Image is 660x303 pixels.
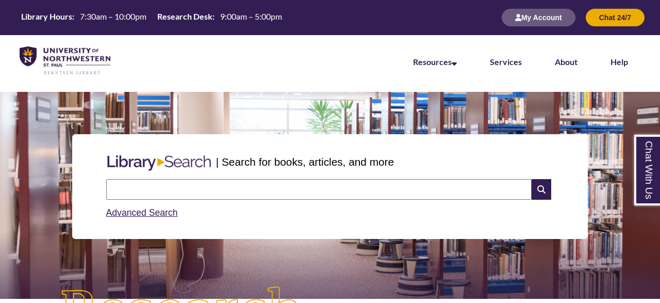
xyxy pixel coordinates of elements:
[17,11,286,25] a: Hours Today
[17,11,76,22] th: Library Hours:
[502,9,575,26] button: My Account
[532,179,551,200] i: Search
[490,57,522,67] a: Services
[586,9,645,26] button: Chat 24/7
[153,11,216,22] th: Research Desk:
[220,11,282,21] span: 9:00am – 5:00pm
[610,57,628,67] a: Help
[502,13,575,22] a: My Account
[17,11,286,24] table: Hours Today
[413,57,457,67] a: Resources
[216,154,394,170] p: | Search for books, articles, and more
[106,208,178,218] a: Advanced Search
[555,57,577,67] a: About
[80,11,146,21] span: 7:30am – 10:00pm
[20,46,110,75] img: UNWSP Library Logo
[586,13,645,22] a: Chat 24/7
[102,151,216,175] img: Libary Search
